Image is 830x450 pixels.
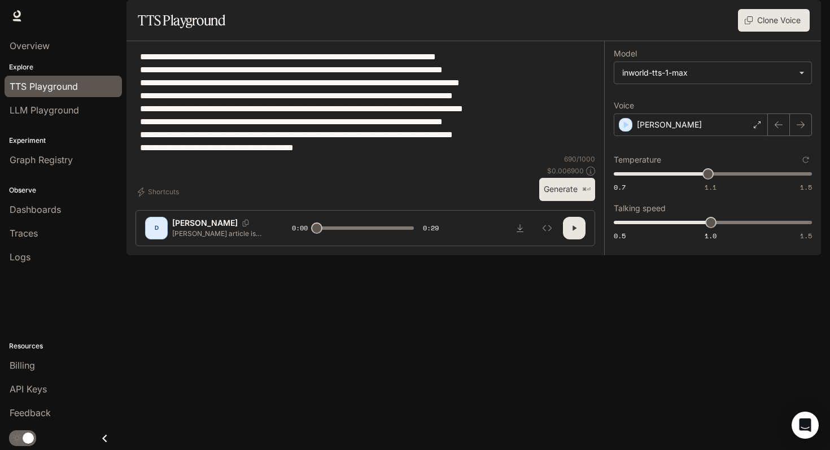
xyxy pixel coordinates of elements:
[138,9,225,32] h1: TTS Playground
[614,231,626,241] span: 0.5
[800,182,812,192] span: 1.5
[614,62,811,84] div: inworld-tts-1-max
[738,9,810,32] button: Clone Voice
[705,231,717,241] span: 1.0
[539,178,595,201] button: Generate⌘⏎
[800,154,812,166] button: Reset to default
[536,217,558,239] button: Inspect
[509,217,531,239] button: Download audio
[172,229,265,238] p: [PERSON_NAME] article is written as a scholarly journal article, which is common for academics. T...
[622,67,793,78] div: inworld-tts-1-max
[800,231,812,241] span: 1.5
[238,220,254,226] button: Copy Voice ID
[792,412,819,439] div: Open Intercom Messenger
[705,182,717,192] span: 1.1
[423,222,439,234] span: 0:29
[172,217,238,229] p: [PERSON_NAME]
[637,119,702,130] p: [PERSON_NAME]
[614,182,626,192] span: 0.7
[614,102,634,110] p: Voice
[136,183,184,201] button: Shortcuts
[292,222,308,234] span: 0:00
[614,156,661,164] p: Temperature
[582,186,591,193] p: ⌘⏎
[614,204,666,212] p: Talking speed
[147,219,165,237] div: D
[614,50,637,58] p: Model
